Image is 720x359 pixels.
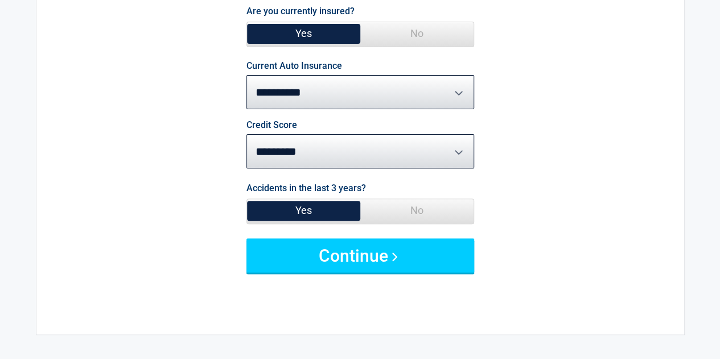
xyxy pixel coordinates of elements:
[246,3,355,19] label: Are you currently insured?
[246,180,366,196] label: Accidents in the last 3 years?
[246,238,474,273] button: Continue
[247,22,360,45] span: Yes
[247,199,360,222] span: Yes
[246,61,342,71] label: Current Auto Insurance
[360,199,474,222] span: No
[360,22,474,45] span: No
[246,121,297,130] label: Credit Score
